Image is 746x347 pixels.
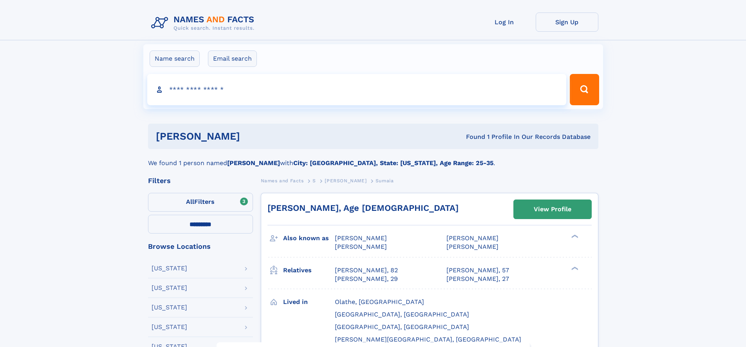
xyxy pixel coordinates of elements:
span: [PERSON_NAME][GEOGRAPHIC_DATA], [GEOGRAPHIC_DATA] [335,336,521,343]
span: Olathe, [GEOGRAPHIC_DATA] [335,298,424,306]
h3: Also known as [283,232,335,245]
button: Search Button [570,74,599,105]
span: [PERSON_NAME] [325,178,367,183]
span: [GEOGRAPHIC_DATA], [GEOGRAPHIC_DATA] [335,311,469,318]
span: All [186,198,194,205]
label: Name search [150,50,200,67]
a: [PERSON_NAME], 29 [335,275,398,283]
div: [US_STATE] [152,324,187,330]
div: View Profile [534,200,571,218]
span: [PERSON_NAME] [335,234,387,242]
div: ❯ [569,234,579,239]
a: [PERSON_NAME], 82 [335,266,398,275]
div: Browse Locations [148,243,253,250]
span: S [312,178,316,183]
h3: Relatives [283,264,335,277]
span: [PERSON_NAME] [446,243,499,250]
a: [PERSON_NAME], 57 [446,266,509,275]
input: search input [147,74,567,105]
span: [GEOGRAPHIC_DATA], [GEOGRAPHIC_DATA] [335,323,469,331]
span: Sumaia [376,178,394,183]
span: [PERSON_NAME] [446,234,499,242]
div: ❯ [569,266,579,271]
a: Log In [473,13,536,32]
div: Filters [148,177,253,184]
b: City: [GEOGRAPHIC_DATA], State: [US_STATE], Age Range: 25-35 [293,159,493,167]
a: Sign Up [536,13,598,32]
label: Filters [148,193,253,212]
a: [PERSON_NAME], 27 [446,275,509,283]
a: [PERSON_NAME] [325,176,367,185]
a: View Profile [514,200,591,219]
h3: Lived in [283,295,335,309]
div: [US_STATE] [152,285,187,291]
div: We found 1 person named with . [148,149,598,168]
span: [PERSON_NAME] [335,243,387,250]
b: [PERSON_NAME] [227,159,280,167]
div: [US_STATE] [152,304,187,311]
label: Email search [208,50,257,67]
a: Names and Facts [261,176,304,185]
div: Found 1 Profile In Our Records Database [353,133,591,141]
div: [US_STATE] [152,265,187,271]
a: [PERSON_NAME], Age [DEMOGRAPHIC_DATA] [267,203,459,213]
h1: [PERSON_NAME] [156,131,353,141]
img: Logo Names and Facts [148,13,261,34]
a: S [312,176,316,185]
